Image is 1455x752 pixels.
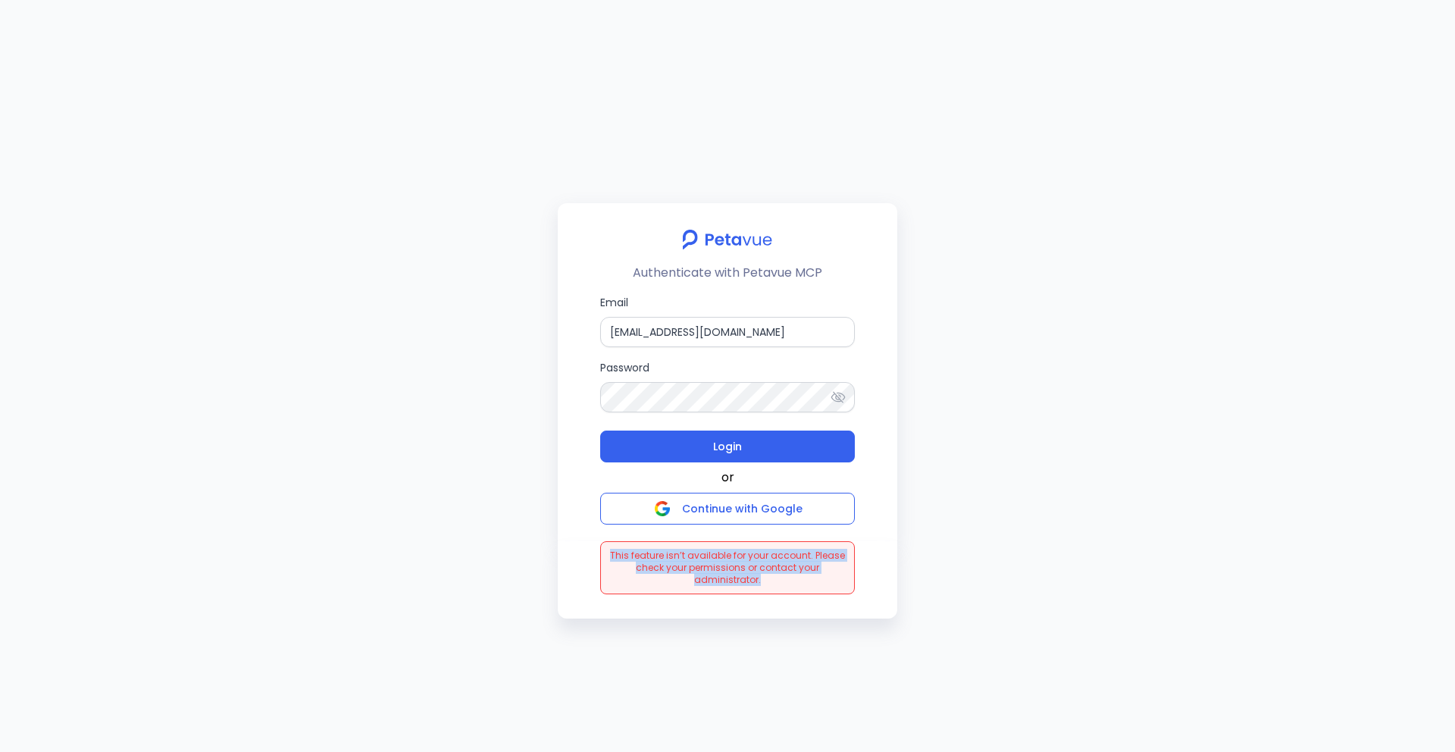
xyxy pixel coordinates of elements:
[672,221,782,258] img: petavue logo
[609,550,846,586] span: This feature isn’t available for your account. Please check your permissions or contact your admi...
[600,382,855,412] input: Password
[600,493,855,525] button: Continue with Google
[721,468,734,487] span: or
[713,436,742,457] span: Login
[682,501,803,516] span: Continue with Google
[600,294,855,347] label: Email
[600,359,855,412] label: Password
[633,264,822,282] p: Authenticate with Petavue MCP
[600,431,855,462] button: Login
[600,317,855,347] input: Email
